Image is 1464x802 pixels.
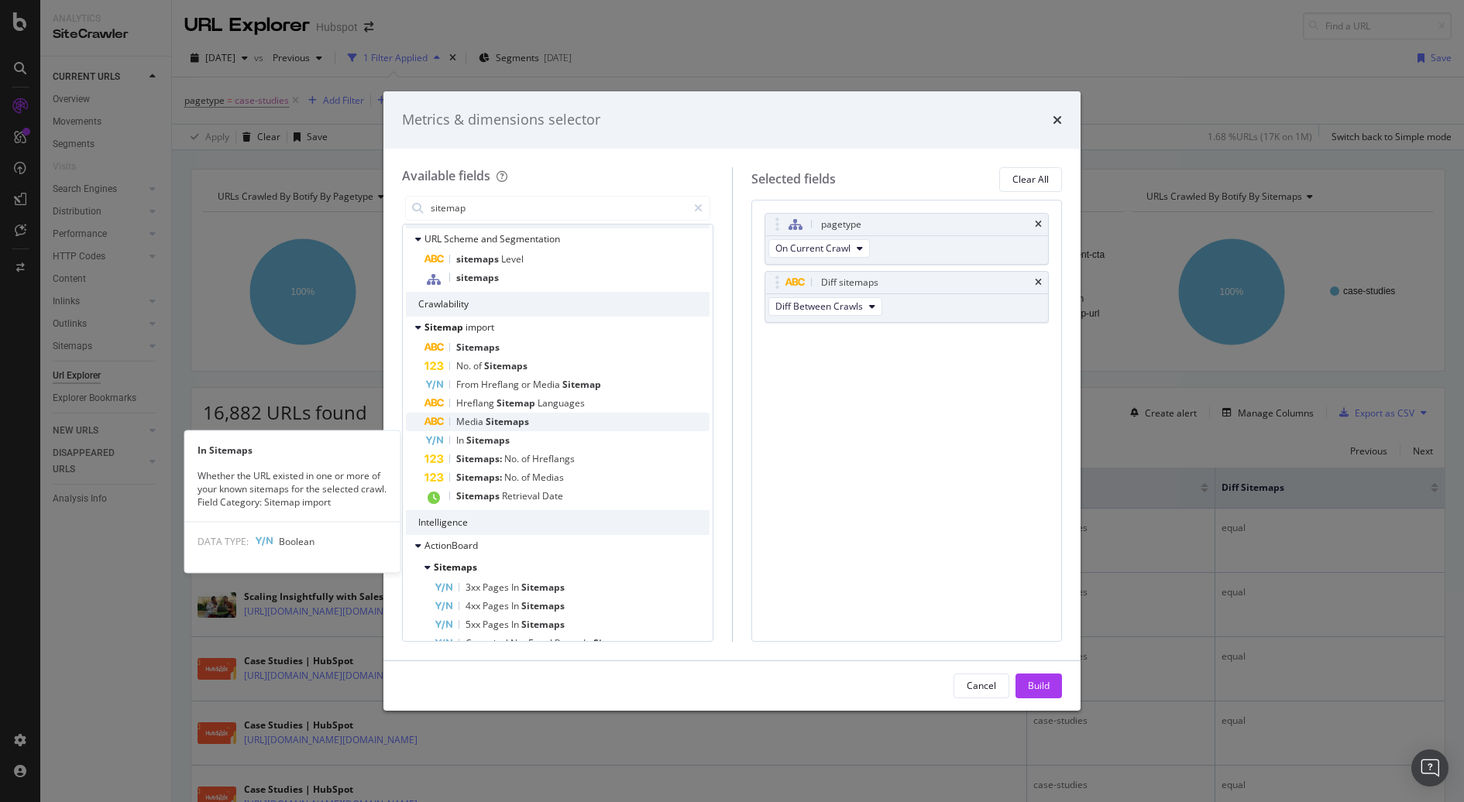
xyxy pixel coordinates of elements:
[456,341,500,354] span: Sitemaps
[456,434,466,447] span: In
[402,167,490,184] div: Available fields
[500,232,560,245] span: Segmentation
[542,489,563,502] span: Date
[538,396,585,410] span: Languages
[424,539,478,552] span: ActionBoard
[751,170,836,188] div: Selected fields
[511,599,521,612] span: In
[1035,278,1042,287] div: times
[466,320,494,334] span: import
[473,359,484,372] span: of
[456,378,481,391] span: From
[466,618,483,631] span: 5xx
[383,91,1081,711] div: modal
[429,197,687,220] input: Search by field name
[456,471,504,484] span: Sitemaps:
[444,232,481,245] span: Scheme
[521,581,565,594] span: Sitemaps
[466,581,483,594] span: 3xx
[532,471,564,484] span: Medias
[406,292,710,317] div: Crawlability
[185,444,400,457] div: In Sitemaps
[504,471,521,484] span: No.
[533,378,562,391] span: Media
[768,297,882,316] button: Diff Between Crawls
[497,396,538,410] span: Sitemap
[1411,749,1449,787] div: Open Intercom Messenger
[521,471,532,484] span: of
[456,252,501,266] span: sitemaps
[532,452,575,465] span: Hreflangs
[821,275,878,290] div: Diff sitemaps
[456,396,497,410] span: Hreflang
[821,217,861,232] div: pagetype
[406,510,710,535] div: Intelligence
[456,452,504,465] span: Sitemaps:
[185,469,400,509] div: Whether the URL existed in one or more of your known sitemaps for the selected crawl. Field Categ...
[434,560,477,574] span: Sitemaps
[521,618,565,631] span: Sitemaps
[1053,110,1062,130] div: times
[456,359,473,372] span: No.
[501,252,524,266] span: Level
[954,673,1009,698] button: Cancel
[466,434,510,447] span: Sitemaps
[511,581,521,594] span: In
[504,452,521,465] span: No.
[481,232,500,245] span: and
[1016,673,1062,698] button: Build
[521,378,533,391] span: or
[483,599,511,612] span: Pages
[1035,220,1042,229] div: times
[521,599,565,612] span: Sitemaps
[424,320,466,334] span: Sitemap
[511,618,521,631] span: In
[967,679,996,692] div: Cancel
[483,581,511,594] span: Pages
[424,232,444,245] span: URL
[456,489,502,502] span: Sitemaps
[765,213,1050,265] div: pagetypetimesOn Current Crawl
[481,378,521,391] span: Hreflang
[486,415,529,428] span: Sitemaps
[402,110,600,130] div: Metrics & dimensions selector
[562,378,601,391] span: Sitemap
[999,167,1062,192] button: Clear All
[775,300,863,313] span: Diff Between Crawls
[456,271,499,284] span: sitemaps
[1012,173,1049,186] div: Clear All
[765,271,1050,323] div: Diff sitemapstimesDiff Between Crawls
[456,415,486,428] span: Media
[775,242,851,255] span: On Current Crawl
[484,359,528,372] span: Sitemaps
[768,239,870,258] button: On Current Crawl
[521,452,532,465] span: of
[1028,679,1050,692] div: Build
[502,489,542,502] span: Retrieval
[466,599,483,612] span: 4xx
[483,618,511,631] span: Pages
